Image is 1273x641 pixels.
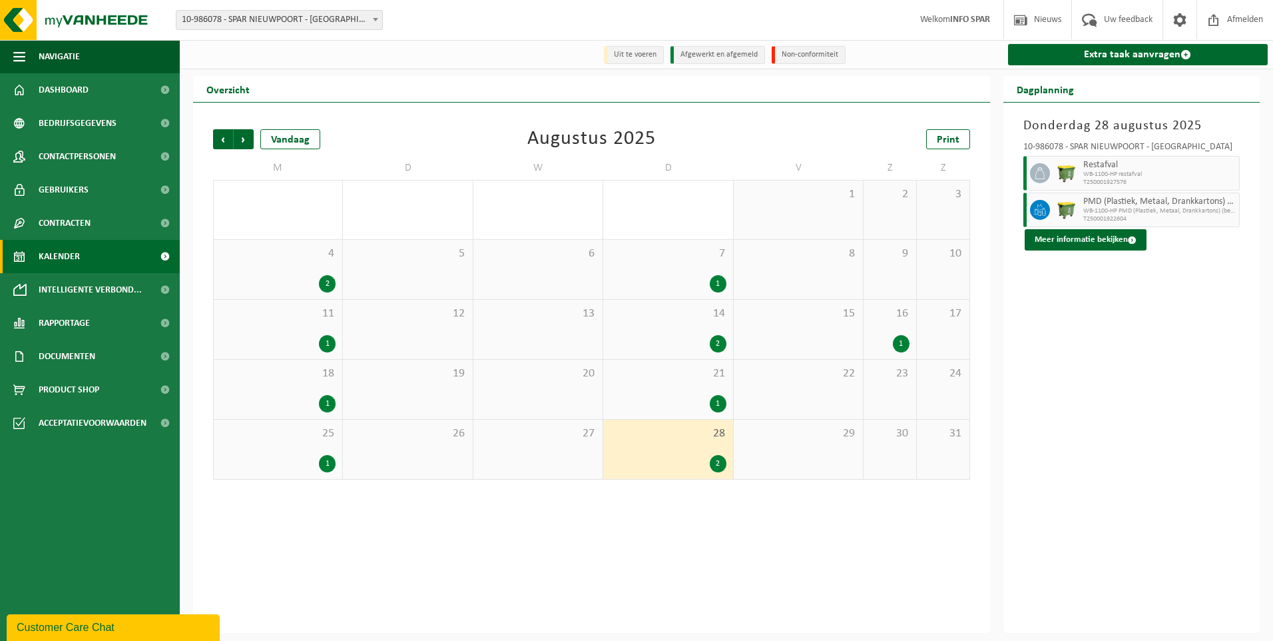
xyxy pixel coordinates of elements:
li: Non-conformiteit [772,46,846,64]
span: 10-986078 - SPAR NIEUWPOORT - NIEUWPOORT [176,11,382,29]
span: WB-1100-HP restafval [1083,171,1236,179]
span: 4 [220,247,336,261]
span: Contactpersonen [39,140,116,173]
button: Meer informatie bekijken [1025,229,1146,251]
span: T250001927576 [1083,179,1236,187]
span: Volgende [234,129,254,149]
td: V [734,156,864,180]
span: 17 [923,307,963,321]
span: 8 [740,247,856,261]
span: 19 [350,366,465,381]
td: Z [864,156,917,180]
iframe: chat widget [7,612,222,641]
span: 10 [923,247,963,261]
span: Navigatie [39,40,80,73]
div: 1 [319,455,336,472]
span: Documenten [39,340,95,373]
span: Intelligente verbond... [39,273,142,307]
div: 1 [710,275,726,293]
img: WB-1100-HPE-GN-50 [1057,200,1077,220]
span: Bedrijfsgegevens [39,107,117,140]
h2: Overzicht [193,76,263,102]
span: 24 [923,366,963,381]
span: 23 [870,366,909,381]
span: 27 [480,426,596,441]
span: 28 [610,426,726,441]
div: 2 [319,275,336,293]
span: 30 [870,426,909,441]
span: WB-1100-HP PMD (Plastiek, Metaal, Drankkartons) (bedrijven) [1083,207,1236,215]
li: Uit te voeren [604,46,664,64]
span: 22 [740,366,856,381]
span: 26 [350,426,465,441]
span: 18 [220,366,336,381]
span: 29 [740,426,856,441]
span: 10-986078 - SPAR NIEUWPOORT - NIEUWPOORT [176,10,383,30]
span: 2 [870,187,909,202]
span: Contracten [39,207,91,240]
span: 12 [350,307,465,321]
span: 16 [870,307,909,321]
span: T250001922604 [1083,215,1236,223]
td: M [213,156,343,180]
span: 25 [220,426,336,441]
h2: Dagplanning [1003,76,1087,102]
div: Vandaag [260,129,320,149]
span: PMD (Plastiek, Metaal, Drankkartons) (bedrijven) [1083,197,1236,207]
span: 13 [480,307,596,321]
span: Vorige [213,129,233,149]
span: Gebruikers [39,173,89,207]
span: Rapportage [39,307,90,340]
td: Z [917,156,970,180]
span: Print [937,135,959,145]
span: 14 [610,307,726,321]
div: 1 [710,395,726,412]
span: 1 [740,187,856,202]
strong: INFO SPAR [950,15,990,25]
div: 1 [893,335,909,352]
span: Dashboard [39,73,89,107]
div: Augustus 2025 [527,129,656,149]
span: Kalender [39,240,80,273]
td: D [343,156,473,180]
span: 5 [350,247,465,261]
a: Extra taak aanvragen [1008,44,1268,65]
div: 1 [319,395,336,412]
td: D [603,156,733,180]
span: 7 [610,247,726,261]
li: Afgewerkt en afgemeld [670,46,765,64]
img: WB-1100-HPE-GN-50 [1057,163,1077,183]
span: 21 [610,366,726,381]
div: 2 [710,335,726,352]
span: 20 [480,366,596,381]
div: 10-986078 - SPAR NIEUWPOORT - [GEOGRAPHIC_DATA] [1023,143,1240,156]
span: 31 [923,426,963,441]
div: 1 [319,335,336,352]
span: Acceptatievoorwaarden [39,406,146,440]
span: 3 [923,187,963,202]
td: W [473,156,603,180]
span: 6 [480,247,596,261]
h3: Donderdag 28 augustus 2025 [1023,116,1240,136]
span: 11 [220,307,336,321]
div: 2 [710,455,726,472]
a: Print [926,129,970,149]
span: 15 [740,307,856,321]
span: Product Shop [39,373,99,406]
span: 9 [870,247,909,261]
span: Restafval [1083,160,1236,171]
